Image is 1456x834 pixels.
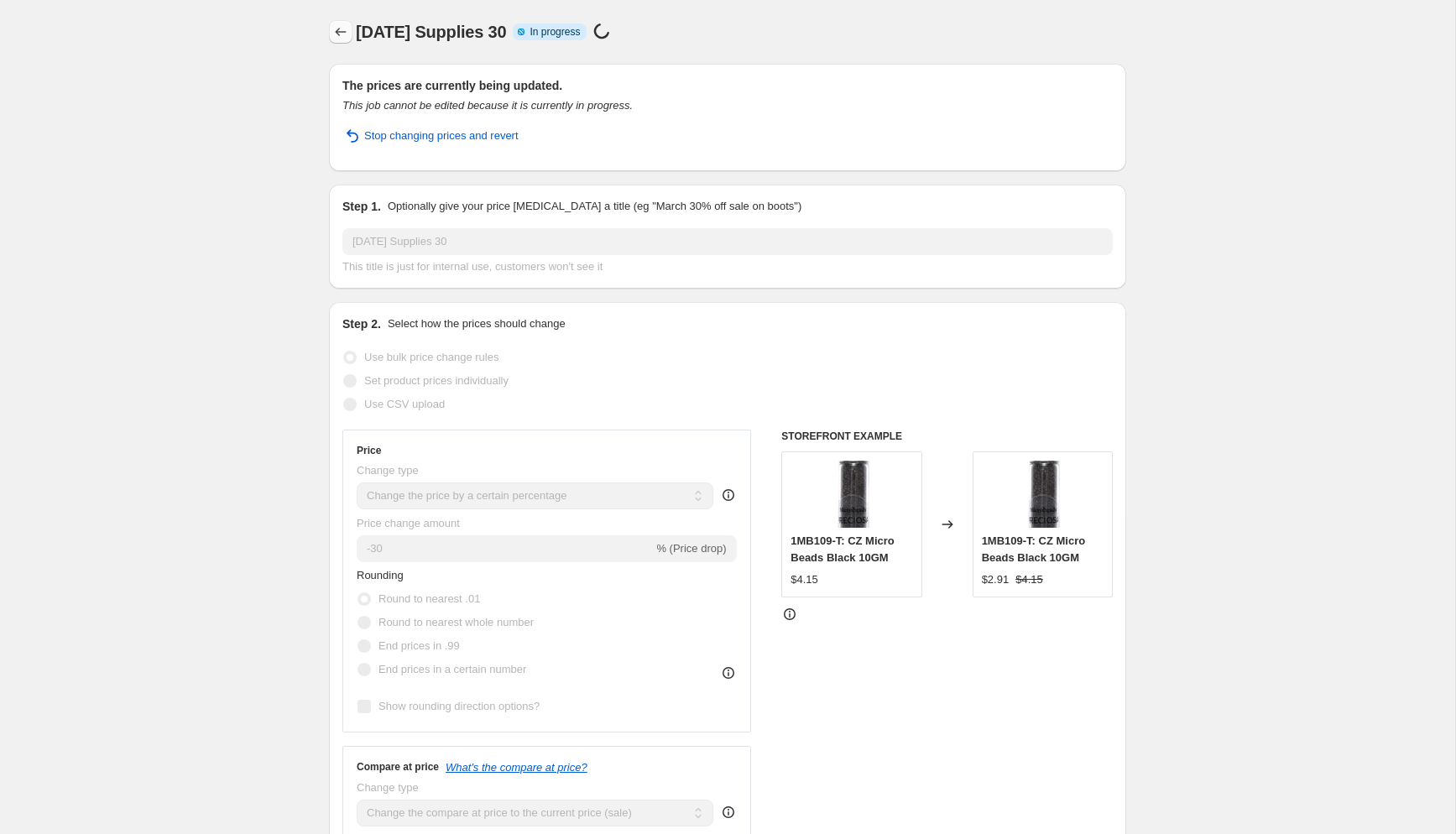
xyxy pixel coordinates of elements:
[791,571,818,588] div: $4.15
[446,761,587,774] button: What's the compare at price?
[781,430,1113,443] h6: STOREFRONT EXAMPLE
[364,351,498,363] span: Use bulk price change rules
[982,571,1010,588] div: $2.91
[378,700,540,712] span: Show rounding direction options?
[791,534,895,564] span: 1MB109-T: CZ Micro Beads Black 10GM
[1009,461,1076,528] img: 209012_80x.jpg
[388,315,566,332] p: Select how the prices should change
[342,77,1113,94] h2: The prices are currently being updated.
[530,25,580,39] span: In progress
[357,569,404,581] span: Rounding
[982,534,1086,564] span: 1MB109-T: CZ Micro Beads Black 10GM
[357,760,439,774] h3: Compare at price
[342,315,381,332] h2: Step 2.
[818,461,885,528] img: 209012_80x.jpg
[364,398,445,410] span: Use CSV upload
[357,464,419,477] span: Change type
[357,517,460,529] span: Price change amount
[364,128,519,144] span: Stop changing prices and revert
[332,122,529,149] button: Stop changing prices and revert
[342,198,381,215] h2: Step 1.
[1015,571,1043,588] strike: $4.15
[364,374,509,387] span: Set product prices individually
[356,23,506,41] span: [DATE] Supplies 30
[357,444,381,457] h3: Price
[329,20,352,44] button: Price change jobs
[388,198,801,215] p: Optionally give your price [MEDICAL_DATA] a title (eg "March 30% off sale on boots")
[357,535,653,562] input: -15
[656,542,726,555] span: % (Price drop)
[378,592,480,605] span: Round to nearest .01
[378,663,526,675] span: End prices in a certain number
[342,99,633,112] i: This job cannot be edited because it is currently in progress.
[378,616,534,628] span: Round to nearest whole number
[720,487,737,503] div: help
[720,804,737,821] div: help
[342,228,1113,255] input: 30% off holiday sale
[342,260,603,273] span: This title is just for internal use, customers won't see it
[378,639,460,652] span: End prices in .99
[357,781,419,794] span: Change type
